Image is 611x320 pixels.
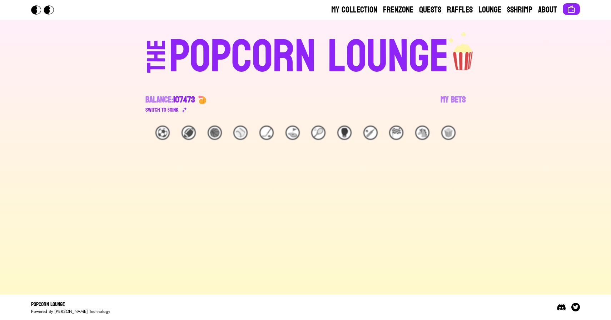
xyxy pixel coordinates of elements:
[389,126,403,140] div: 🏁
[173,92,195,107] span: 107473
[419,4,441,16] a: Quests
[182,126,196,140] div: 🏈
[331,4,377,16] a: My Collection
[145,106,179,114] div: Switch to $ OINK
[31,300,110,309] div: Popcorn Lounge
[198,96,207,104] img: 🍤
[557,303,566,311] img: Discord
[285,126,300,140] div: ⛳️
[311,126,326,140] div: 🎾
[31,5,60,15] img: Popcorn
[85,31,526,80] a: THEPOPCORN LOUNGEpopcorn
[415,126,429,140] div: 🐴
[538,4,557,16] a: About
[567,5,576,14] img: Connect wallet
[233,126,248,140] div: ⚾️
[449,31,478,71] img: popcorn
[441,94,466,114] a: My Bets
[571,303,580,311] img: Twitter
[363,126,378,140] div: 🏏
[208,126,222,140] div: 🏀
[478,4,501,16] a: Lounge
[144,40,170,87] div: THE
[259,126,274,140] div: 🏒
[383,4,413,16] a: Frenzone
[507,4,532,16] a: $Shrimp
[169,34,449,80] div: POPCORN LOUNGE
[337,126,352,140] div: 🥊
[155,126,170,140] div: ⚽️
[31,309,110,314] div: Powered By [PERSON_NAME] Technology
[447,4,473,16] a: Raffles
[441,126,456,140] div: 🍿
[145,94,195,106] div: Balance:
